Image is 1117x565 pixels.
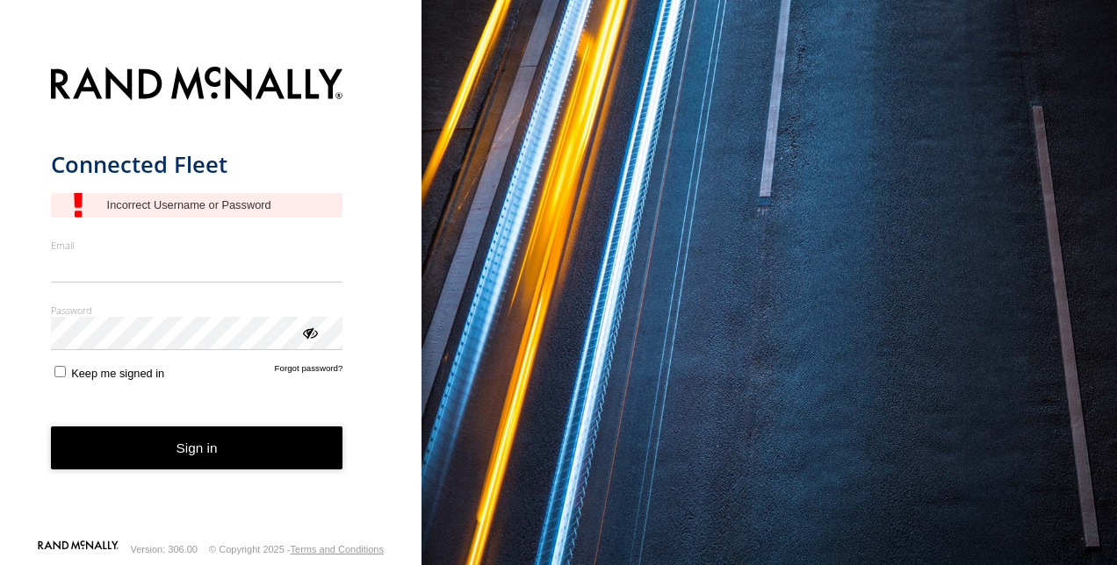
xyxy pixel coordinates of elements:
[51,239,343,252] label: Email
[275,363,343,380] a: Forgot password?
[54,366,66,377] input: Keep me signed in
[209,544,384,554] div: © Copyright 2025 -
[51,63,343,108] img: Rand McNally
[51,150,343,179] h1: Connected Fleet
[131,544,198,554] div: Version: 306.00
[71,367,164,380] span: Keep me signed in
[51,56,371,539] form: main
[51,304,343,317] label: Password
[51,426,343,469] button: Sign in
[38,540,119,558] a: Visit our Website
[300,323,318,340] div: ViewPassword
[291,544,384,554] a: Terms and Conditions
